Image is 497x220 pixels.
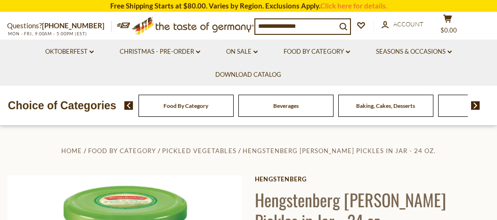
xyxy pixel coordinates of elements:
span: Account [393,20,424,28]
a: Pickled Vegetables [162,147,236,155]
a: [PHONE_NUMBER] [42,21,105,30]
p: Questions? [7,20,112,32]
a: Oktoberfest [45,47,94,57]
a: Home [61,147,82,155]
span: $0.00 [440,26,457,34]
a: Christmas - PRE-ORDER [120,47,200,57]
a: Download Catalog [215,70,281,80]
a: Food By Category [284,47,350,57]
a: Food By Category [163,102,208,109]
a: Account [382,19,424,30]
button: $0.00 [433,14,462,38]
a: Baking, Cakes, Desserts [356,102,415,109]
img: previous arrow [124,101,133,110]
a: Seasons & Occasions [376,47,452,57]
img: next arrow [471,101,480,110]
span: MON - FRI, 9:00AM - 5:00PM (EST) [7,31,87,36]
a: Click here for details. [320,1,387,10]
a: Hengstenberg [255,175,490,183]
a: Food By Category [88,147,156,155]
a: On Sale [226,47,258,57]
a: Beverages [273,102,299,109]
a: Hengstenberg [PERSON_NAME] Pickles in Jar - 24 oz. [243,147,436,155]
